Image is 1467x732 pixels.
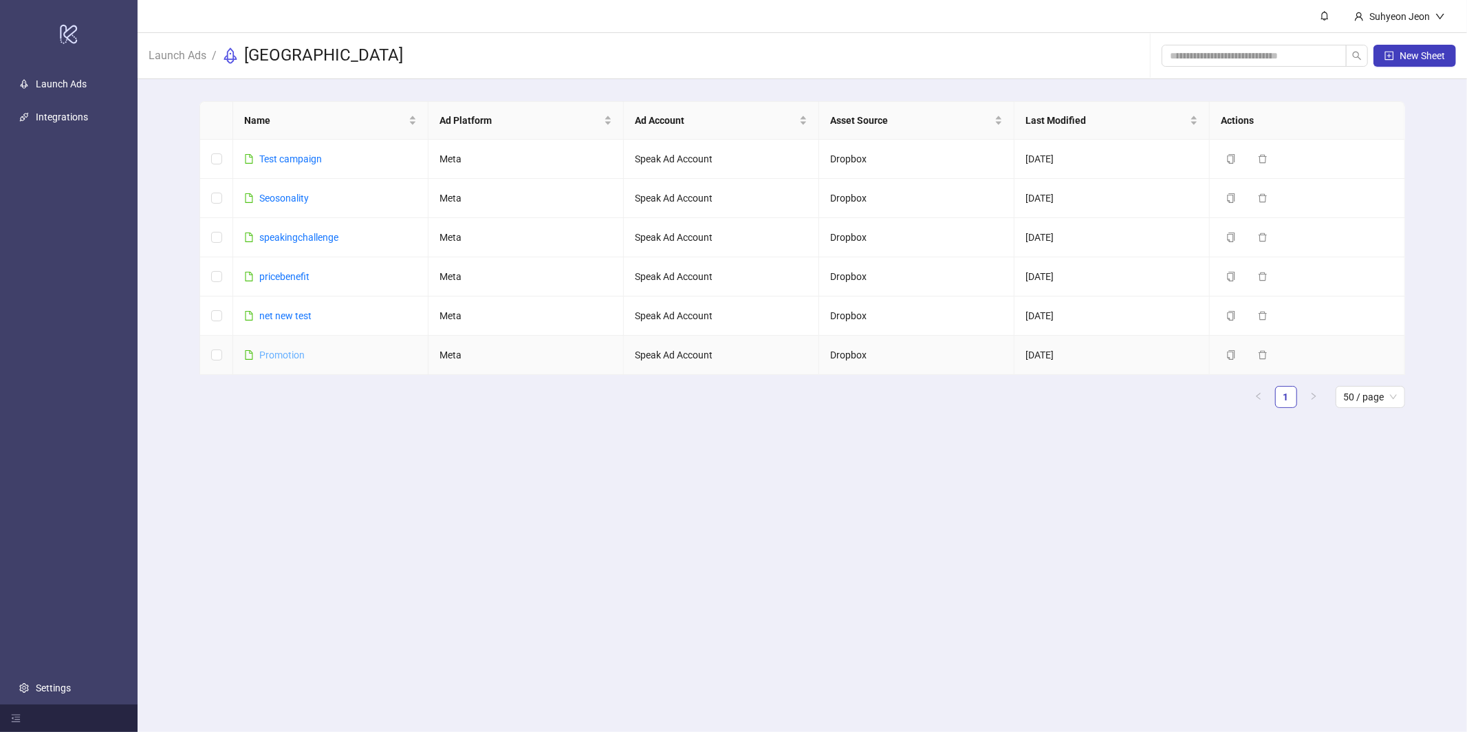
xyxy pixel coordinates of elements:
[244,311,254,321] span: file
[1025,113,1187,128] span: Last Modified
[624,140,819,179] td: Speak Ad Account
[1014,140,1210,179] td: [DATE]
[1226,154,1236,164] span: copy
[244,272,254,281] span: file
[624,179,819,218] td: Speak Ad Account
[1226,311,1236,321] span: copy
[1014,257,1210,297] td: [DATE]
[1336,386,1405,408] div: Page Size
[244,193,254,203] span: file
[233,102,428,140] th: Name
[1320,11,1329,21] span: bell
[428,179,624,218] td: Meta
[1275,386,1297,408] li: 1
[819,102,1014,140] th: Asset Source
[1400,50,1445,61] span: New Sheet
[428,102,624,140] th: Ad Platform
[1248,386,1270,408] button: left
[1014,336,1210,375] td: [DATE]
[1373,45,1456,67] button: New Sheet
[244,233,254,242] span: file
[259,193,309,204] a: Seosonality
[1226,272,1236,281] span: copy
[819,218,1014,257] td: Dropbox
[1258,311,1268,321] span: delete
[819,179,1014,218] td: Dropbox
[428,297,624,336] td: Meta
[1258,272,1268,281] span: delete
[1435,12,1445,21] span: down
[11,713,21,723] span: menu-fold
[819,297,1014,336] td: Dropbox
[222,47,239,64] span: rocket
[624,102,819,140] th: Ad Account
[1303,386,1325,408] li: Next Page
[624,218,819,257] td: Speak Ad Account
[428,257,624,297] td: Meta
[259,153,322,164] a: Test campaign
[428,336,624,375] td: Meta
[244,113,406,128] span: Name
[259,310,312,321] a: net new test
[624,297,819,336] td: Speak Ad Account
[1014,218,1210,257] td: [DATE]
[1258,154,1268,164] span: delete
[212,45,217,67] li: /
[259,349,305,360] a: Promotion
[624,257,819,297] td: Speak Ad Account
[259,232,338,243] a: speakingchallenge
[1352,51,1362,61] span: search
[244,45,403,67] h3: [GEOGRAPHIC_DATA]
[1258,350,1268,360] span: delete
[1344,387,1397,407] span: 50 / page
[830,113,992,128] span: Asset Source
[439,113,601,128] span: Ad Platform
[819,257,1014,297] td: Dropbox
[1258,233,1268,242] span: delete
[36,682,71,693] a: Settings
[146,47,209,62] a: Launch Ads
[624,336,819,375] td: Speak Ad Account
[259,271,309,282] a: pricebenefit
[1226,193,1236,203] span: copy
[428,218,624,257] td: Meta
[819,140,1014,179] td: Dropbox
[635,113,796,128] span: Ad Account
[1014,179,1210,218] td: [DATE]
[1014,297,1210,336] td: [DATE]
[1364,9,1435,24] div: Suhyeon Jeon
[1226,350,1236,360] span: copy
[1014,102,1210,140] th: Last Modified
[428,140,624,179] td: Meta
[819,336,1014,375] td: Dropbox
[1210,102,1405,140] th: Actions
[244,350,254,360] span: file
[1384,51,1394,61] span: plus-square
[1226,233,1236,242] span: copy
[1276,387,1296,407] a: 1
[1354,12,1364,21] span: user
[36,111,88,122] a: Integrations
[1258,193,1268,203] span: delete
[1310,392,1318,400] span: right
[36,78,87,89] a: Launch Ads
[1303,386,1325,408] button: right
[1248,386,1270,408] li: Previous Page
[1254,392,1263,400] span: left
[244,154,254,164] span: file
